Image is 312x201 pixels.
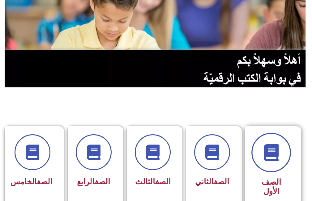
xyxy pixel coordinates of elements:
a: الصف [37,177,52,186]
span: الثاني [195,177,229,186]
span: الخامس [11,177,52,186]
span: الصف الأول [262,178,281,196]
a: الصف [214,177,229,186]
a: الصف [95,177,110,186]
span: الثالث [135,177,171,186]
a: الصف [155,177,171,186]
span: الرابع [77,177,110,186]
